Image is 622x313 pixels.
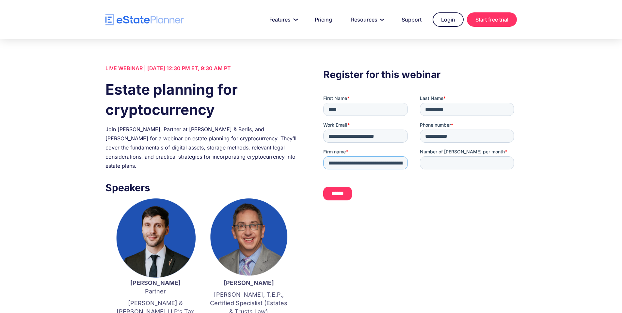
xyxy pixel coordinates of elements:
[323,67,517,82] h3: Register for this webinar
[433,12,464,27] a: Login
[323,95,517,206] iframe: Form 0
[130,279,181,286] strong: [PERSON_NAME]
[105,79,299,120] h1: Estate planning for cryptocurrency
[224,279,274,286] strong: [PERSON_NAME]
[105,14,184,25] a: home
[394,13,429,26] a: Support
[262,13,304,26] a: Features
[343,13,391,26] a: Resources
[105,64,299,73] div: LIVE WEBINAR | [DATE] 12:30 PM ET, 9:30 AM PT
[467,12,517,27] a: Start free trial
[115,279,196,296] p: Partner
[307,13,340,26] a: Pricing
[105,180,299,195] h3: Speakers
[105,125,299,170] div: Join [PERSON_NAME], Partner at [PERSON_NAME] & Berlis, and [PERSON_NAME] for a webinar on estate ...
